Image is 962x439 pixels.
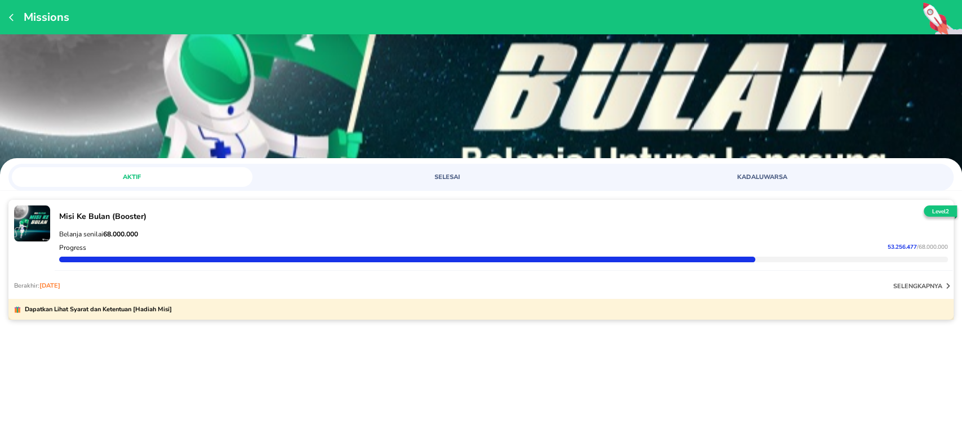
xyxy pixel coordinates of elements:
a: AKTIF [12,167,320,187]
p: selengkapnya [893,282,942,290]
span: KADALUWARSA [649,173,876,181]
span: Belanja senilai [59,230,138,239]
div: loyalty mission tabs [8,164,954,187]
p: Missions [18,10,69,25]
a: KADALUWARSA [642,167,950,187]
p: Berakhir: [14,281,60,290]
button: selengkapnya [893,280,954,292]
p: Misi Ke Bulan (Booster) [59,211,948,222]
a: SELESAI [327,167,635,187]
span: [DATE] [39,281,60,290]
span: / 68.000.000 [917,243,948,251]
span: SELESAI [334,173,561,181]
span: 53.256.477 [888,243,917,251]
p: Progress [59,243,86,252]
strong: 68.000.000 [103,230,138,239]
p: Level 2 [921,208,959,216]
span: AKTIF [19,173,246,181]
p: Dapatkan Lihat Syarat dan Ketentuan [Hadiah Misi] [21,304,172,314]
img: mission-23206 [14,205,50,241]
